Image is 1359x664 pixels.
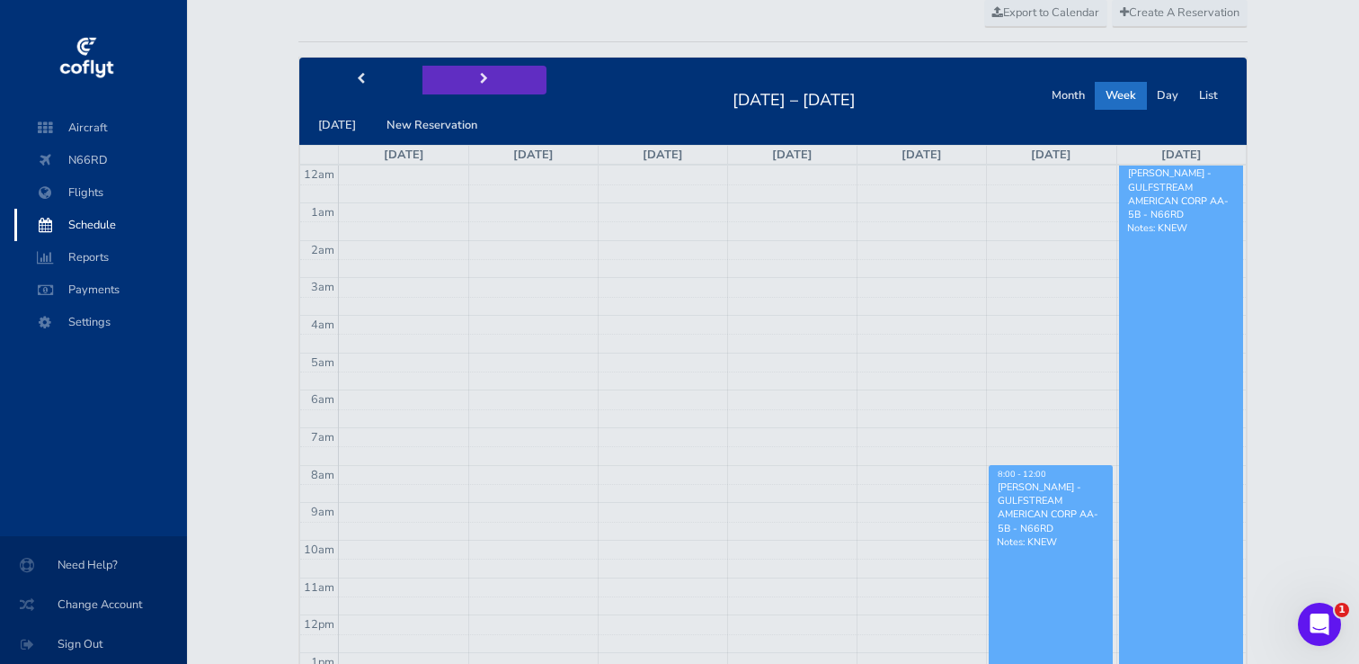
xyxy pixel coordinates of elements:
iframe: Intercom live chat [1298,603,1341,646]
span: Reports [32,241,169,274]
span: Settings [32,306,169,338]
span: 1am [311,204,334,220]
div: [PERSON_NAME] - GULFSTREAM AMERICAN CORP AA-5B - N66RD [997,480,1105,535]
p: Notes: KNEW [1127,221,1235,235]
span: 11am [304,579,334,596]
span: 8am [311,467,334,483]
h2: [DATE] – [DATE] [722,85,866,111]
button: [DATE] [307,112,367,139]
button: Day [1146,82,1189,110]
span: 12pm [304,616,334,633]
button: Week [1095,82,1147,110]
span: 6am [311,391,334,408]
p: Notes: KNEW [997,535,1105,549]
span: Change Account [22,588,165,621]
span: Sign Out [22,628,165,660]
span: Aircraft [32,112,169,144]
a: [DATE] [384,147,424,163]
span: 7am [311,429,334,445]
span: Payments [32,274,169,306]
span: 10am [304,542,334,558]
span: 5am [311,354,334,371]
img: coflyt logo [57,31,116,85]
button: List [1188,82,1229,110]
span: 3am [311,279,334,295]
span: 12am [304,166,334,183]
span: 4am [311,317,334,333]
span: 8:00 - 12:00 [998,469,1046,480]
span: Export to Calendar [992,4,1099,21]
span: 9am [311,504,334,520]
span: 2am [311,242,334,258]
button: next [422,66,546,94]
span: N66RD [32,144,169,176]
span: Schedule [32,209,169,241]
button: New Reservation [376,112,488,139]
a: [DATE] [772,147,813,163]
a: [DATE] [513,147,554,163]
button: prev [299,66,423,94]
span: 1 [1335,603,1349,617]
a: [DATE] [1161,147,1202,163]
span: Flights [32,176,169,209]
span: Create A Reservation [1120,4,1239,21]
a: [DATE] [643,147,683,163]
button: Month [1041,82,1096,110]
a: [DATE] [902,147,942,163]
div: [PERSON_NAME] - GULFSTREAM AMERICAN CORP AA-5B - N66RD [1127,166,1235,221]
span: Need Help? [22,549,165,581]
a: [DATE] [1031,147,1071,163]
